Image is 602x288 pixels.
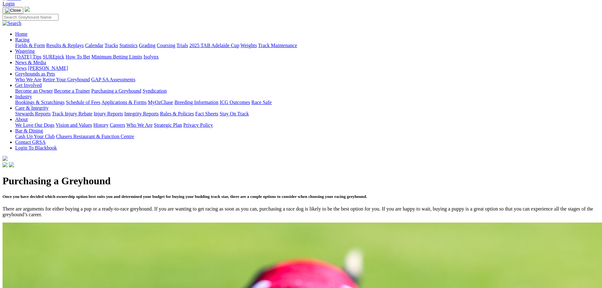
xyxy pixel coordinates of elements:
a: Calendar [85,43,103,48]
a: Race Safe [251,100,271,105]
button: Toggle navigation [3,7,23,14]
a: Statistics [119,43,138,48]
a: Home [15,31,27,37]
a: Industry [15,94,32,99]
a: Rules & Policies [160,111,194,116]
a: Privacy Policy [183,122,213,128]
a: Contact GRSA [15,139,46,145]
a: Trials [176,43,188,48]
a: Minimum Betting Limits [91,54,142,59]
a: Fact Sheets [195,111,218,116]
a: Coursing [157,43,175,48]
a: 2025 TAB Adelaide Cup [189,43,239,48]
a: Care & Integrity [15,105,49,111]
div: Industry [15,100,599,105]
a: Schedule of Fees [66,100,100,105]
a: Purchasing a Greyhound [91,88,141,94]
a: Breeding Information [174,100,218,105]
a: Fields & Form [15,43,45,48]
a: Who We Are [15,77,41,82]
a: Login To Blackbook [15,145,57,150]
h1: Purchasing a Greyhound [3,175,599,187]
a: Retire Your Greyhound [43,77,90,82]
a: Cash Up Your Club [15,134,55,139]
a: Injury Reports [94,111,123,116]
img: Search [3,21,21,26]
a: Wagering [15,48,35,54]
a: MyOzChase [148,100,173,105]
a: [DATE] Tips [15,54,41,59]
div: Wagering [15,54,599,60]
img: logo-grsa-white.png [25,7,30,12]
a: Strategic Plan [154,122,182,128]
div: Care & Integrity [15,111,599,117]
img: logo-grsa-white.png [3,156,8,161]
a: ICG Outcomes [220,100,250,105]
a: Who We Are [126,122,153,128]
a: GAP SA Assessments [91,77,136,82]
a: [PERSON_NAME] [28,65,68,71]
a: Vision and Values [56,122,92,128]
a: Track Maintenance [258,43,297,48]
img: twitter.svg [9,162,14,167]
a: Applications & Forms [101,100,147,105]
a: About [15,117,28,122]
div: Bar & Dining [15,134,599,139]
a: Become an Owner [15,88,53,94]
img: Close [5,8,21,13]
a: History [93,122,108,128]
div: Racing [15,43,599,48]
a: Bookings & Scratchings [15,100,64,105]
div: Greyhounds as Pets [15,77,599,83]
a: News [15,65,27,71]
a: How To Bet [66,54,90,59]
strong: Once you have decided which ownership option best suits you and determined your budget for buying... [3,194,367,199]
a: Track Injury Rebate [52,111,92,116]
p: There are arguments for either buying a pup or a ready-to-race greyhound. If you are wanting to g... [3,206,599,218]
a: Syndication [143,88,167,94]
a: Login [3,1,15,6]
a: Tracks [105,43,118,48]
div: Get Involved [15,88,599,94]
a: We Love Our Dogs [15,122,54,128]
a: Weights [240,43,257,48]
a: News & Media [15,60,46,65]
a: Greyhounds as Pets [15,71,55,77]
a: Become a Trainer [54,88,90,94]
a: Racing [15,37,29,42]
div: About [15,122,599,128]
a: Bar & Dining [15,128,43,133]
input: Search [3,14,58,21]
img: facebook.svg [3,162,8,167]
a: Careers [110,122,125,128]
a: Stewards Reports [15,111,51,116]
a: Integrity Reports [124,111,159,116]
a: Isolynx [143,54,159,59]
a: Stay On Track [220,111,249,116]
a: Chasers Restaurant & Function Centre [56,134,134,139]
a: Results & Replays [46,43,84,48]
a: Grading [139,43,155,48]
a: Get Involved [15,83,42,88]
div: News & Media [15,65,599,71]
a: SUREpick [43,54,64,59]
